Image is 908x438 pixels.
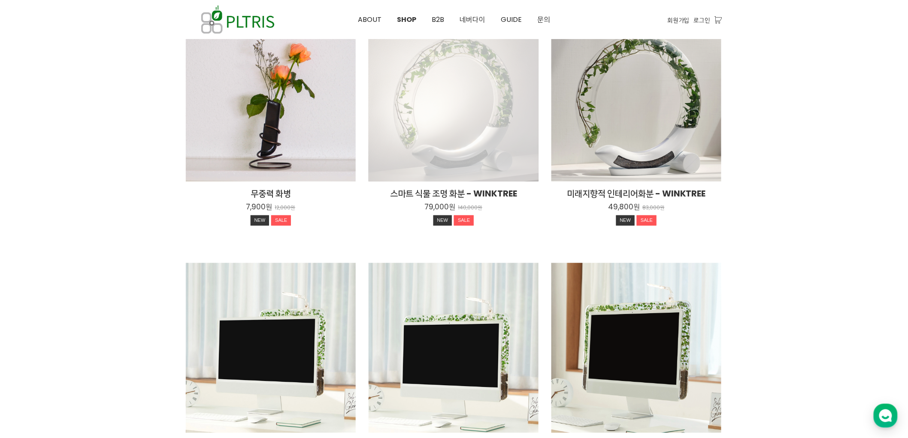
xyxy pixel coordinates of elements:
span: GUIDE [501,15,522,24]
a: 설정 [111,272,165,293]
span: 네버다이 [460,15,485,24]
span: ABOUT [358,15,381,24]
span: 문의 [537,15,550,24]
a: 무중력 화병 7,900원 12,000원 NEWSALE [186,187,356,228]
a: SHOP [389,0,424,39]
a: 문의 [530,0,558,39]
span: 홈 [27,285,32,292]
div: NEW [616,215,635,226]
h2: 미래지향적 인테리어화분 - WINKTREE [551,187,721,199]
h2: 스마트 식물 조명 화분 - WINKTREE [369,187,539,199]
span: 설정 [133,285,143,292]
p: 140,000원 [458,205,483,211]
a: ABOUT [350,0,389,39]
span: 대화 [79,285,89,292]
p: 12,000원 [275,205,296,211]
p: 7,900원 [246,202,272,211]
span: B2B [432,15,444,24]
p: 83,000원 [642,205,665,211]
div: SALE [454,215,474,226]
a: 로그인 [694,15,711,25]
a: 대화 [57,272,111,293]
a: GUIDE [493,0,530,39]
p: 49,800원 [608,202,640,211]
h2: 무중력 화병 [186,187,356,199]
div: NEW [433,215,452,226]
p: 79,000원 [425,202,456,211]
a: 네버다이 [452,0,493,39]
a: 홈 [3,272,57,293]
a: 회원가입 [667,15,690,25]
a: 스마트 식물 조명 화분 - WINKTREE 79,000원 140,000원 NEWSALE [369,187,539,228]
a: B2B [424,0,452,39]
div: SALE [271,215,291,226]
div: SALE [637,215,657,226]
div: NEW [251,215,269,226]
span: SHOP [397,15,416,24]
a: 미래지향적 인테리어화분 - WINKTREE 49,800원 83,000원 NEWSALE [551,187,721,228]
